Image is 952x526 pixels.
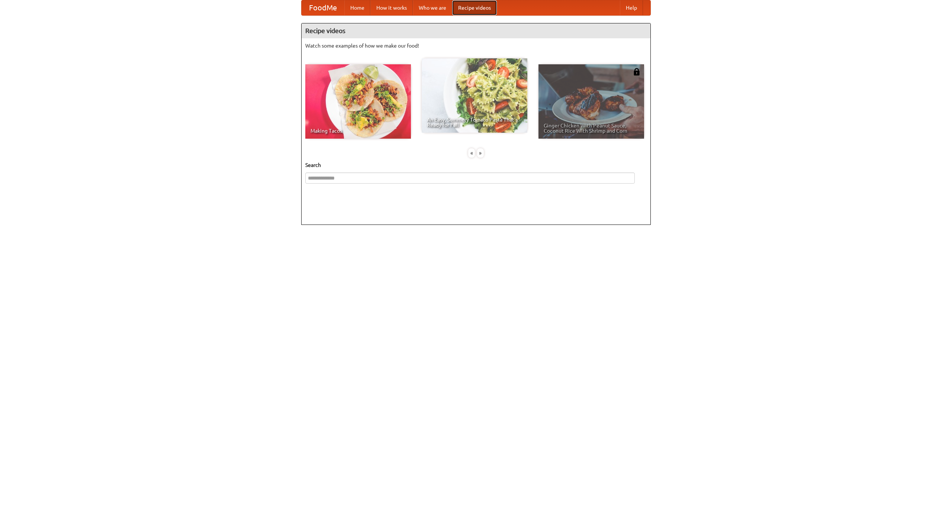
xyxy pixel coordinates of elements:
a: Making Tacos [305,64,411,139]
img: 483408.png [633,68,640,75]
a: An Easy, Summery Tomato Pasta That's Ready for Fall [422,58,527,133]
p: Watch some examples of how we make our food! [305,42,647,49]
a: Recipe videos [452,0,497,15]
a: Home [344,0,370,15]
span: An Easy, Summery Tomato Pasta That's Ready for Fall [427,117,522,128]
div: » [477,148,484,158]
span: Making Tacos [311,128,406,133]
h4: Recipe videos [302,23,650,38]
h5: Search [305,161,647,169]
a: Who we are [413,0,452,15]
a: How it works [370,0,413,15]
div: « [468,148,475,158]
a: Help [620,0,643,15]
a: FoodMe [302,0,344,15]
